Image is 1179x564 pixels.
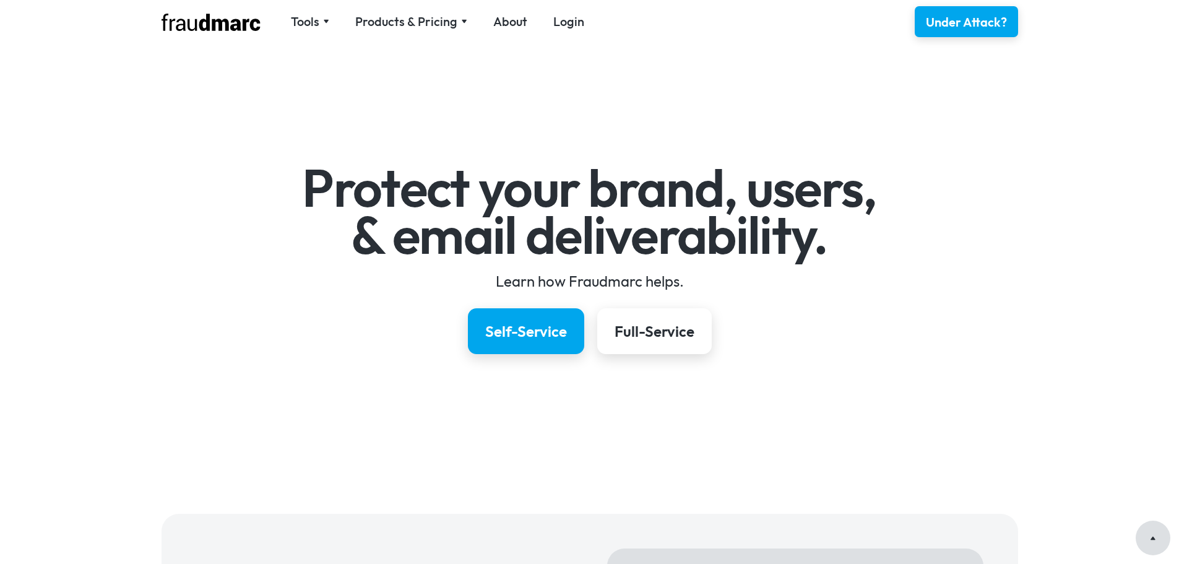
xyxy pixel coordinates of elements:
a: About [493,13,527,30]
div: Products & Pricing [355,13,457,30]
a: Login [553,13,584,30]
div: Full-Service [615,321,694,341]
a: Full-Service [597,308,712,354]
a: Under Attack? [915,6,1018,37]
h1: Protect your brand, users, & email deliverability. [230,165,949,258]
div: Under Attack? [926,14,1007,31]
a: Self-Service [468,308,584,354]
div: Tools [291,13,319,30]
div: Products & Pricing [355,13,467,30]
div: Tools [291,13,329,30]
div: Self-Service [485,321,567,341]
div: Learn how Fraudmarc helps. [230,271,949,291]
